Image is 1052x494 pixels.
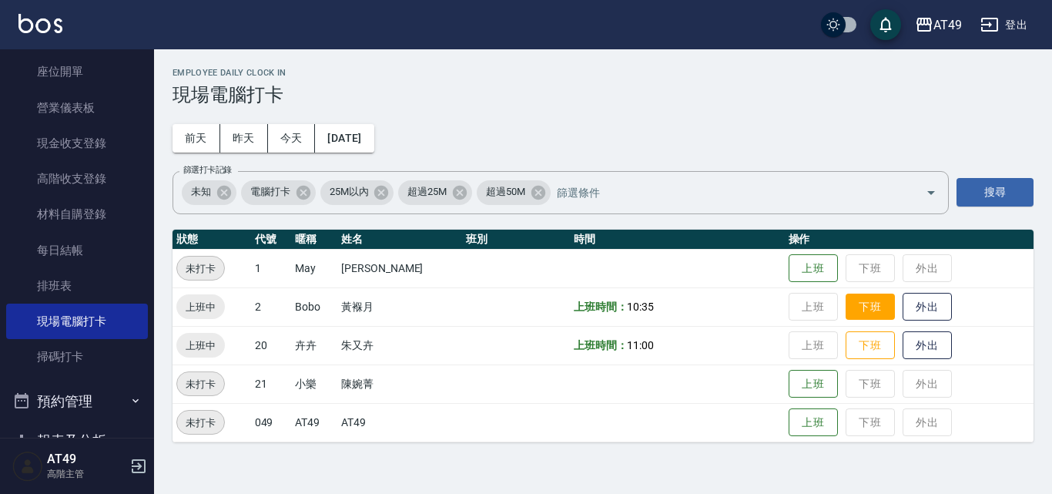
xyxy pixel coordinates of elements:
th: 姓名 [337,230,462,250]
td: 黃褓月 [337,287,462,326]
b: 上班時間： [574,301,628,313]
td: 陳婉菁 [337,365,462,403]
div: 未知 [182,180,236,205]
h5: AT49 [47,452,126,467]
button: 搜尋 [957,178,1034,207]
a: 現金收支登錄 [6,126,148,161]
div: AT49 [933,15,962,35]
span: 上班中 [176,299,225,315]
td: 朱又卉 [337,326,462,365]
button: save [870,9,901,40]
th: 代號 [251,230,292,250]
td: 21 [251,365,292,403]
td: AT49 [337,403,462,442]
span: 25M以內 [320,184,378,200]
th: 暱稱 [291,230,337,250]
span: 未打卡 [177,260,224,277]
img: Logo [18,14,62,33]
div: 25M以內 [320,180,394,205]
div: 電腦打卡 [241,180,316,205]
button: 外出 [903,331,952,360]
span: 10:35 [627,301,654,313]
img: Person [12,451,43,482]
a: 每日結帳 [6,233,148,268]
b: 上班時間： [574,339,628,351]
button: AT49 [909,9,968,41]
td: May [291,249,337,287]
th: 狀態 [173,230,251,250]
button: 下班 [846,294,895,321]
td: 2 [251,287,292,326]
button: 昨天 [220,124,268,153]
td: 卉卉 [291,326,337,365]
button: 上班 [789,370,838,398]
th: 操作 [785,230,1034,250]
span: 未打卡 [177,415,224,431]
h2: Employee Daily Clock In [173,68,1034,78]
td: 20 [251,326,292,365]
td: AT49 [291,403,337,442]
span: 電腦打卡 [241,184,300,200]
td: 049 [251,403,292,442]
a: 現場電腦打卡 [6,304,148,339]
button: 前天 [173,124,220,153]
th: 班別 [462,230,569,250]
button: 下班 [846,331,895,360]
button: [DATE] [315,124,374,153]
label: 篩選打卡記錄 [183,164,232,176]
a: 高階收支登錄 [6,161,148,197]
button: 外出 [903,293,952,321]
h3: 現場電腦打卡 [173,84,1034,106]
a: 排班表 [6,268,148,304]
span: 未打卡 [177,376,224,392]
div: 超過50M [477,180,551,205]
span: 未知 [182,184,220,200]
th: 時間 [570,230,785,250]
a: 座位開單 [6,54,148,89]
a: 掃碼打卡 [6,339,148,375]
button: 登出 [974,11,1034,39]
span: 上班中 [176,338,225,354]
button: Open [919,180,943,205]
a: 材料自購登錄 [6,197,148,232]
td: [PERSON_NAME] [337,249,462,287]
div: 超過25M [398,180,472,205]
button: 上班 [789,254,838,283]
span: 超過50M [477,184,534,200]
input: 篩選條件 [553,179,899,206]
span: 超過25M [398,184,456,200]
button: 上班 [789,408,838,437]
td: 1 [251,249,292,287]
span: 11:00 [627,339,654,351]
a: 營業儀表板 [6,90,148,126]
td: Bobo [291,287,337,326]
button: 報表及分析 [6,421,148,461]
button: 今天 [268,124,316,153]
td: 小樂 [291,365,337,403]
p: 高階主管 [47,467,126,481]
button: 預約管理 [6,381,148,422]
